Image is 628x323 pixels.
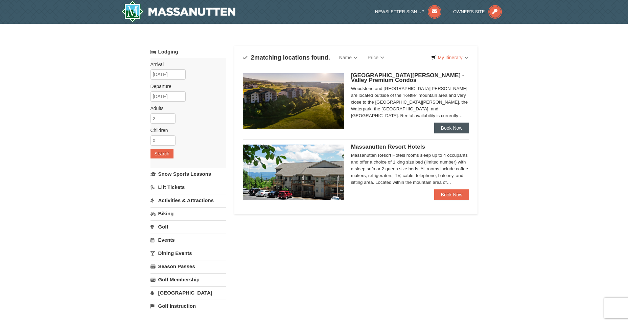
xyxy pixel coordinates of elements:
a: Name [334,51,363,64]
button: Search [150,149,173,158]
img: 19219026-1-e3b4ac8e.jpg [243,145,344,200]
label: Adults [150,105,221,112]
img: 19219041-4-ec11c166.jpg [243,73,344,129]
a: Activities & Attractions [150,194,226,207]
a: Golf [150,220,226,233]
label: Arrival [150,61,221,68]
div: Massanutten Resort Hotels rooms sleep up to 4 occupants and offer a choice of 1 king size bed (li... [351,152,469,186]
a: Lodging [150,46,226,58]
span: 2 [251,54,254,61]
a: Massanutten Resort [121,1,236,22]
span: Owner's Site [453,9,485,14]
label: Departure [150,83,221,90]
a: Price [363,51,389,64]
span: Newsletter Sign Up [375,9,424,14]
div: Woodstone and [GEOGRAPHIC_DATA][PERSON_NAME] are located outside of the "Kettle" mountain area an... [351,85,469,119]
img: Massanutten Resort Logo [121,1,236,22]
a: [GEOGRAPHIC_DATA] [150,286,226,299]
a: Golf Instruction [150,300,226,312]
a: Lift Tickets [150,181,226,193]
a: Book Now [434,123,469,133]
a: Dining Events [150,247,226,259]
label: Children [150,127,221,134]
a: Snow Sports Lessons [150,168,226,180]
a: Owner's Site [453,9,502,14]
a: Biking [150,207,226,220]
span: [GEOGRAPHIC_DATA][PERSON_NAME] - Valley Premium Condos [351,72,464,83]
a: Book Now [434,189,469,200]
h4: matching locations found. [243,54,330,61]
a: My Itinerary [427,52,472,63]
a: Golf Membership [150,273,226,286]
span: Massanutten Resort Hotels [351,144,425,150]
a: Events [150,234,226,246]
a: Newsletter Sign Up [375,9,441,14]
a: Season Passes [150,260,226,273]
